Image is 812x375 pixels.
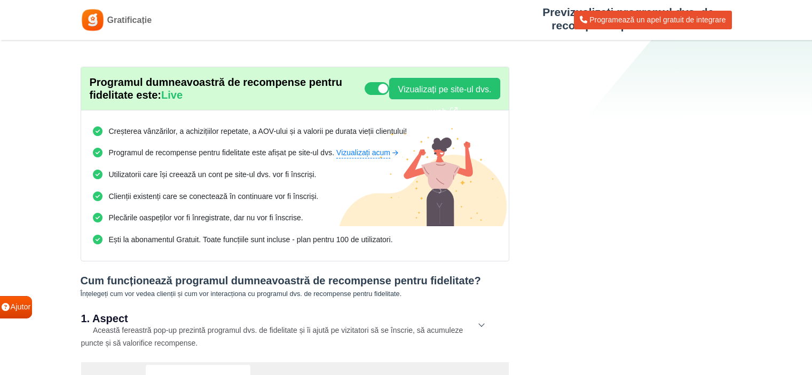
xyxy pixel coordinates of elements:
a: Programează un apel gratuit de integrare [574,11,731,29]
font: Live [161,89,183,101]
img: Gratificație [81,8,105,32]
font: Vizualizați acum [336,148,390,157]
font: Cum funcționează programul dumneavoastră de recompense pentru fidelitate? [81,275,481,286]
font: Înțelegeți cum vor vedea clienții și cum vor interacționa cu programul dvs. de recompense pentru ... [81,290,402,298]
font: Gratificație [107,15,152,25]
a: Gratificație [81,8,152,32]
font: Ești la abonamentul Gratuit. Toate funcțiile sunt incluse - plan pentru 100 de utilizatori. [108,235,392,244]
iframe: Widget de chat LiveChat [767,330,812,375]
font: Programul de recompense pentru fidelitate este afișat pe site-ul dvs. [108,148,334,157]
font: Această fereastră pop-up prezintă programul dvs. de fidelitate și îi ajută pe vizitatori să se în... [81,326,463,347]
font: Plecările oaspeților vor fi înregistrate, dar nu vor fi înscrise. [108,213,303,222]
font: Programează un apel gratuit de integrare [589,15,726,24]
font: Vizualizați pe site-ul dvs. web [398,85,492,116]
font: 1. Aspect [81,313,128,324]
font: Creșterea vânzărilor, a achizițiilor repetate, a AOV-ului și a valorii pe durata vieții clientului! [108,127,407,135]
font: Ajutor [11,302,31,311]
a: Vizualizați acum [336,147,399,158]
font: Utilizatorii care își creează un cont pe site-ul dvs. vor fi înscriși. [108,170,316,179]
font: Clienții existenți care se conectează în continuare vor fi înscriși. [108,192,318,201]
a: Vizualizați pe site-ul dvs. web [389,78,500,99]
font: Programul dumneavoastră de recompense pentru fidelitate este: [90,76,342,101]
